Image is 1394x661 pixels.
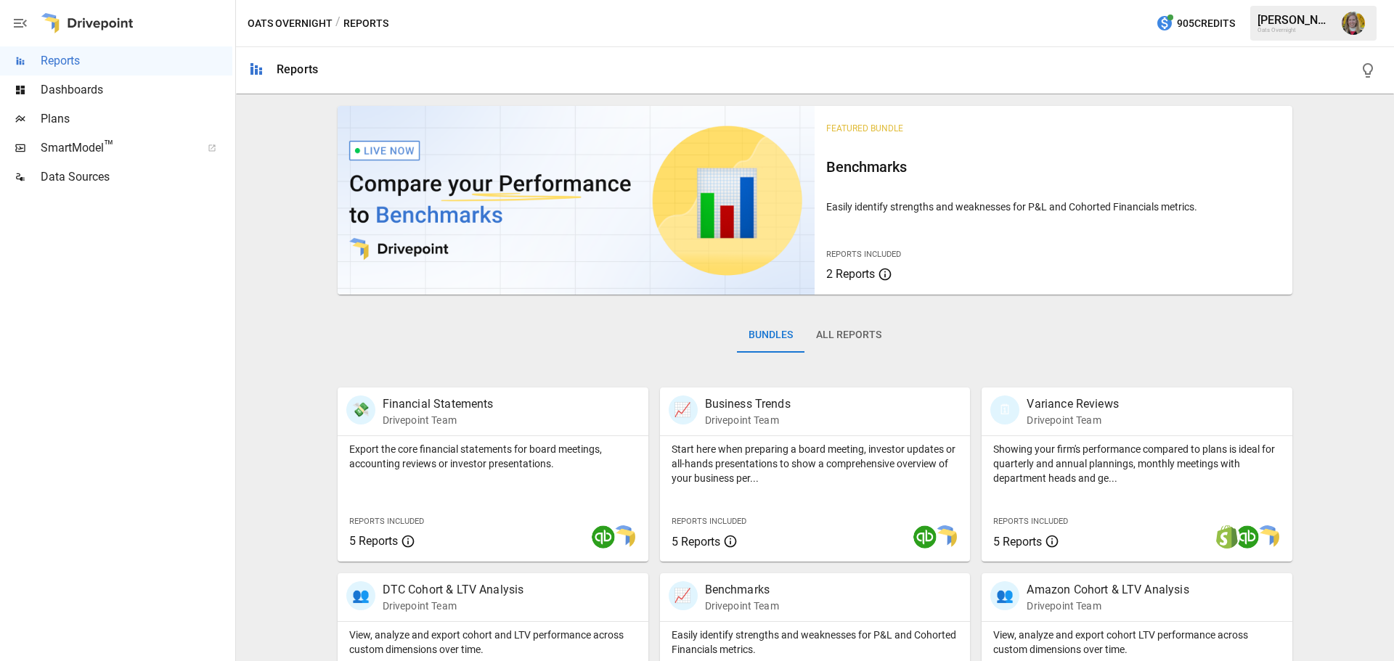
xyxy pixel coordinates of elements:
[1215,525,1239,549] img: shopify
[1027,581,1189,599] p: Amazon Cohort & LTV Analysis
[705,581,779,599] p: Benchmarks
[1256,525,1279,549] img: smart model
[672,535,720,549] span: 5 Reports
[277,62,318,76] div: Reports
[383,599,524,613] p: Drivepoint Team
[335,15,341,33] div: /
[705,395,791,413] p: Business Trends
[913,525,937,549] img: quickbooks
[804,318,893,353] button: All Reports
[346,581,375,610] div: 👥
[346,395,375,424] div: 💸
[248,15,333,33] button: Oats Overnight
[672,442,959,485] p: Start here when preparing a board meeting, investor updates or all-hands presentations to show a ...
[41,52,232,70] span: Reports
[1236,525,1259,549] img: quickbooks
[705,413,791,427] p: Drivepoint Team
[383,581,524,599] p: DTC Cohort & LTV Analysis
[826,123,903,134] span: Featured Bundle
[41,139,192,157] span: SmartModel
[104,137,114,155] span: ™
[349,628,637,657] p: View, analyze and export cohort and LTV performance across custom dimensions over time.
[993,628,1281,657] p: View, analyze and export cohort LTV performance across custom dimensions over time.
[349,517,424,526] span: Reports Included
[592,525,615,549] img: quickbooks
[41,110,232,128] span: Plans
[1027,413,1118,427] p: Drivepoint Team
[669,395,698,424] div: 📈
[383,395,494,413] p: Financial Statements
[672,628,959,657] p: Easily identify strengths and weaknesses for P&L and Cohorted Financials metrics.
[1342,12,1365,35] img: Jackie Ghantous
[1177,15,1235,33] span: 905 Credits
[41,168,232,186] span: Data Sources
[990,395,1019,424] div: 🗓
[826,250,901,259] span: Reports Included
[993,442,1281,485] p: Showing your firm's performance compared to plans is ideal for quarterly and annual plannings, mo...
[1258,13,1333,27] div: [PERSON_NAME]
[41,81,232,99] span: Dashboards
[383,413,494,427] p: Drivepoint Team
[993,517,1068,526] span: Reports Included
[993,535,1042,549] span: 5 Reports
[1027,395,1118,413] p: Variance Reviews
[1333,3,1374,44] button: Jackie Ghantous
[669,581,698,610] div: 📈
[826,155,1281,178] h6: Benchmarks
[349,534,398,548] span: 5 Reports
[338,106,815,295] img: video thumbnail
[349,442,637,471] p: Export the core financial statements for board meetings, accounting reviews or investor presentat...
[1027,599,1189,613] p: Drivepoint Team
[1258,27,1333,33] div: Oats Overnight
[672,517,746,526] span: Reports Included
[705,599,779,613] p: Drivepoint Team
[826,267,875,281] span: 2 Reports
[934,525,957,549] img: smart model
[737,318,804,353] button: Bundles
[1150,10,1241,37] button: 905Credits
[990,581,1019,610] div: 👥
[826,200,1281,214] p: Easily identify strengths and weaknesses for P&L and Cohorted Financials metrics.
[612,525,635,549] img: smart model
